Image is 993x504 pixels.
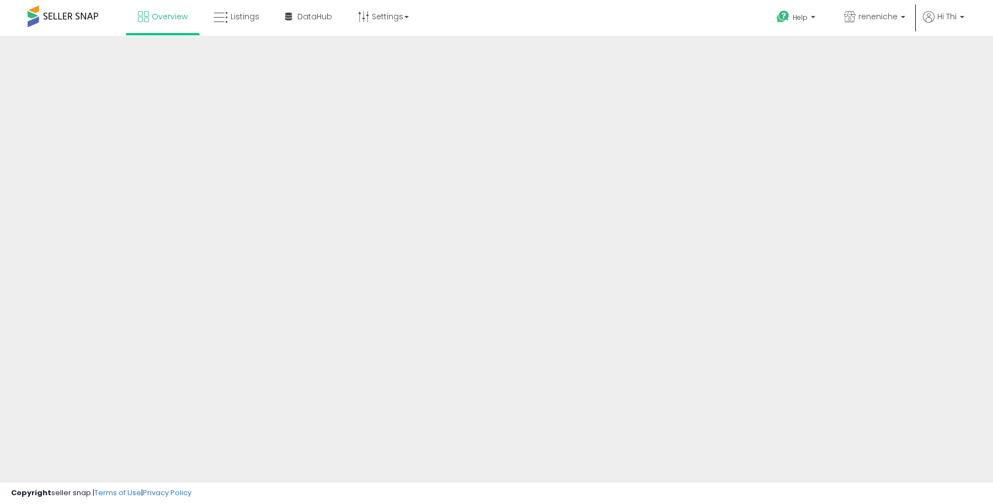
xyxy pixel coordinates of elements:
[152,11,188,22] span: Overview
[143,487,191,498] a: Privacy Policy
[768,2,826,36] a: Help
[858,11,898,22] span: reneniche
[231,11,259,22] span: Listings
[776,10,790,24] i: Get Help
[937,11,957,22] span: Hi Thi
[923,11,964,36] a: Hi Thi
[297,11,332,22] span: DataHub
[94,487,141,498] a: Terms of Use
[793,13,808,22] span: Help
[11,487,51,498] strong: Copyright
[11,488,191,498] div: seller snap | |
